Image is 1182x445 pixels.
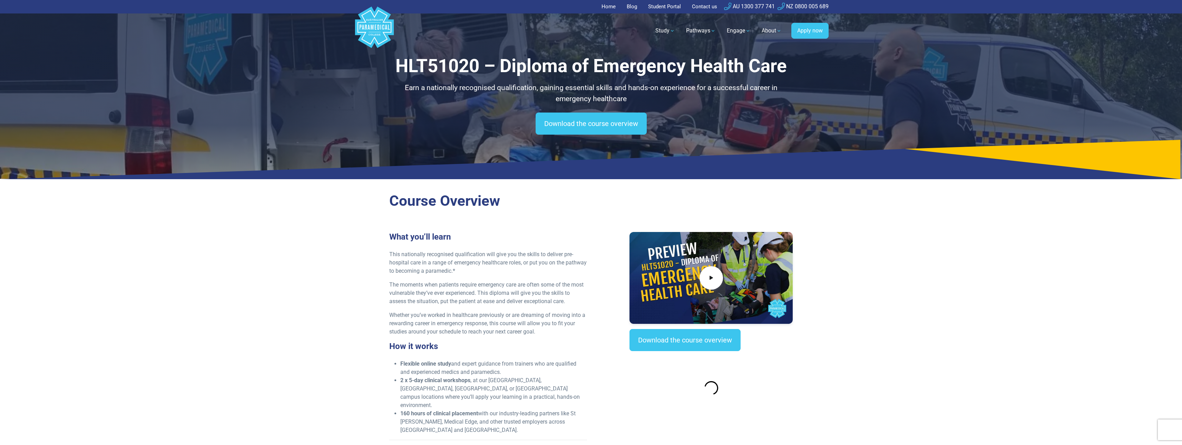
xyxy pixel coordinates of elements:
[389,192,793,210] h2: Course Overview
[389,55,793,77] h1: HLT51020 – Diploma of Emergency Health Care
[400,377,470,384] strong: 2 x 5-day clinical workshops
[400,360,451,367] strong: Flexible online study
[724,3,775,10] a: AU 1300 377 741
[400,410,478,417] strong: 160 hours of clinical placement
[389,341,587,351] h3: How it works
[723,21,755,40] a: Engage
[778,3,829,10] a: NZ 0800 005 689
[682,21,720,40] a: Pathways
[389,250,587,275] p: This nationally recognised qualification will give you the skills to deliver pre-hospital care in...
[389,311,587,336] p: Whether you’ve worked in healthcare previously or are dreaming of moving into a rewarding career ...
[536,113,647,135] a: Download the course overview
[389,232,587,242] h3: What you’ll learn
[400,360,587,376] li: and expert guidance from trainers who are qualified and experienced medics and paramedics.
[629,329,741,351] a: Download the course overview
[400,376,587,409] li: , at our [GEOGRAPHIC_DATA], [GEOGRAPHIC_DATA], [GEOGRAPHIC_DATA], or [GEOGRAPHIC_DATA] campus loc...
[791,23,829,39] a: Apply now
[758,21,786,40] a: About
[651,21,679,40] a: Study
[354,13,395,48] a: Australian Paramedical College
[389,281,587,306] p: The moments when patients require emergency care are often some of the most vulnerable they’ve ev...
[400,409,587,434] li: with our industry-leading partners like St [PERSON_NAME], Medical Edge, and other trusted employe...
[389,83,793,104] p: Earn a nationally recognised qualification, gaining essential skills and hands-on experience for ...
